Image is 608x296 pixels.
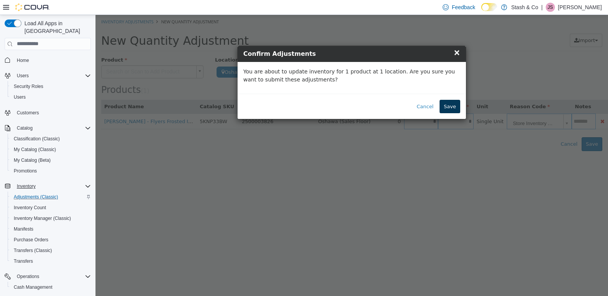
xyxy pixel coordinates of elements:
span: Security Roles [14,83,43,89]
button: Users [8,92,94,102]
button: Cancel [317,85,342,99]
a: Manifests [11,224,36,234]
span: Catalog [17,125,32,131]
span: My Catalog (Beta) [14,157,51,163]
input: Dark Mode [481,3,497,11]
button: Classification (Classic) [8,133,94,144]
a: Purchase Orders [11,235,52,244]
span: Inventory [17,183,36,189]
button: Inventory Count [8,202,94,213]
span: Users [14,94,26,100]
p: | [541,3,543,12]
button: Catalog [14,124,36,133]
span: Home [14,55,91,65]
button: Inventory Manager (Classic) [8,213,94,224]
span: Inventory Manager (Classic) [11,214,91,223]
button: Customers [2,107,94,118]
a: Transfers [11,257,36,266]
span: Manifests [14,226,33,232]
button: Save [344,85,365,99]
span: Transfers (Classic) [11,246,91,255]
button: Operations [2,271,94,282]
span: Purchase Orders [14,237,49,243]
span: Cash Management [11,283,91,292]
span: My Catalog (Classic) [14,146,56,153]
span: Users [11,93,91,102]
div: Julian Sheehan [546,3,555,12]
button: Transfers [8,256,94,267]
a: Customers [14,108,42,117]
span: × [358,33,365,42]
button: My Catalog (Beta) [8,155,94,166]
span: Purchase Orders [11,235,91,244]
a: Promotions [11,166,40,176]
span: Classification (Classic) [14,136,60,142]
button: Operations [14,272,42,281]
span: Cash Management [14,284,52,290]
span: Users [14,71,91,80]
button: Promotions [8,166,94,176]
a: Cash Management [11,283,55,292]
span: Feedback [452,3,475,11]
p: Stash & Co [511,3,538,12]
span: Inventory Count [11,203,91,212]
span: Transfers (Classic) [14,247,52,254]
span: Operations [17,273,39,280]
p: [PERSON_NAME] [558,3,602,12]
a: Classification (Classic) [11,134,63,143]
span: Customers [14,108,91,117]
span: Promotions [14,168,37,174]
span: Adjustments (Classic) [11,192,91,202]
h4: Confirm Adjustments [148,34,365,44]
span: My Catalog (Classic) [11,145,91,154]
button: Inventory [2,181,94,192]
span: Security Roles [11,82,91,91]
button: Manifests [8,224,94,234]
button: Cash Management [8,282,94,293]
a: Users [11,93,29,102]
button: Catalog [2,123,94,133]
span: Manifests [11,224,91,234]
span: Home [17,57,29,63]
button: Transfers (Classic) [8,245,94,256]
button: Inventory [14,182,39,191]
button: Purchase Orders [8,234,94,245]
span: Adjustments (Classic) [14,194,58,200]
p: You are about to update inventory for 1 product at 1 location. Are you sure you want to submit th... [148,53,365,69]
a: Security Roles [11,82,46,91]
span: Catalog [14,124,91,133]
span: Transfers [11,257,91,266]
a: Inventory Manager (Classic) [11,214,74,223]
span: Promotions [11,166,91,176]
a: Inventory Count [11,203,49,212]
span: Inventory [14,182,91,191]
span: Classification (Classic) [11,134,91,143]
a: Transfers (Classic) [11,246,55,255]
span: Operations [14,272,91,281]
a: Adjustments (Classic) [11,192,61,202]
span: Load All Apps in [GEOGRAPHIC_DATA] [21,20,91,35]
button: Security Roles [8,81,94,92]
a: Home [14,56,32,65]
span: Inventory Count [14,205,46,211]
span: Customers [17,110,39,116]
button: Users [2,70,94,81]
span: JS [548,3,553,12]
button: Home [2,55,94,66]
button: Users [14,71,32,80]
span: Transfers [14,258,33,264]
span: Inventory Manager (Classic) [14,215,71,221]
img: Cova [15,3,50,11]
span: My Catalog (Beta) [11,156,91,165]
button: My Catalog (Classic) [8,144,94,155]
button: Adjustments (Classic) [8,192,94,202]
a: My Catalog (Classic) [11,145,59,154]
span: Users [17,73,29,79]
a: My Catalog (Beta) [11,156,54,165]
